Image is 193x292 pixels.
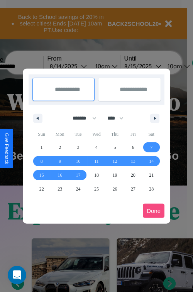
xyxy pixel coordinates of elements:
[124,182,142,196] button: 27
[76,154,81,168] span: 10
[58,168,62,182] span: 16
[58,182,62,196] span: 23
[32,182,51,196] button: 22
[124,154,142,168] button: 13
[142,182,161,196] button: 28
[69,154,87,168] button: 10
[77,140,80,154] span: 3
[131,154,135,168] span: 13
[59,154,61,168] span: 9
[142,168,161,182] button: 21
[143,204,164,218] button: Done
[124,140,142,154] button: 6
[87,168,105,182] button: 18
[94,168,99,182] span: 18
[69,182,87,196] button: 24
[94,154,99,168] span: 11
[95,140,98,154] span: 4
[142,154,161,168] button: 14
[69,140,87,154] button: 3
[76,168,81,182] span: 17
[32,154,51,168] button: 8
[41,140,43,154] span: 1
[32,128,51,140] span: Sun
[87,140,105,154] button: 4
[32,168,51,182] button: 15
[69,128,87,140] span: Tue
[51,182,69,196] button: 23
[76,182,81,196] span: 24
[32,140,51,154] button: 1
[51,168,69,182] button: 16
[106,168,124,182] button: 19
[149,168,154,182] span: 21
[142,128,161,140] span: Sat
[149,182,154,196] span: 28
[69,168,87,182] button: 17
[112,182,117,196] span: 26
[94,182,99,196] span: 25
[124,168,142,182] button: 20
[51,154,69,168] button: 9
[131,182,135,196] span: 27
[8,266,26,284] iframe: Intercom live chat
[87,154,105,168] button: 11
[51,128,69,140] span: Mon
[106,128,124,140] span: Thu
[41,154,43,168] span: 8
[113,140,116,154] span: 5
[124,128,142,140] span: Fri
[106,154,124,168] button: 12
[59,140,61,154] span: 2
[51,140,69,154] button: 2
[106,182,124,196] button: 26
[150,140,152,154] span: 7
[131,168,135,182] span: 20
[87,128,105,140] span: Wed
[39,168,44,182] span: 15
[39,182,44,196] span: 22
[106,140,124,154] button: 5
[4,133,9,164] div: Give Feedback
[132,140,134,154] span: 6
[112,168,117,182] span: 19
[87,182,105,196] button: 25
[112,154,117,168] span: 12
[142,140,161,154] button: 7
[149,154,154,168] span: 14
